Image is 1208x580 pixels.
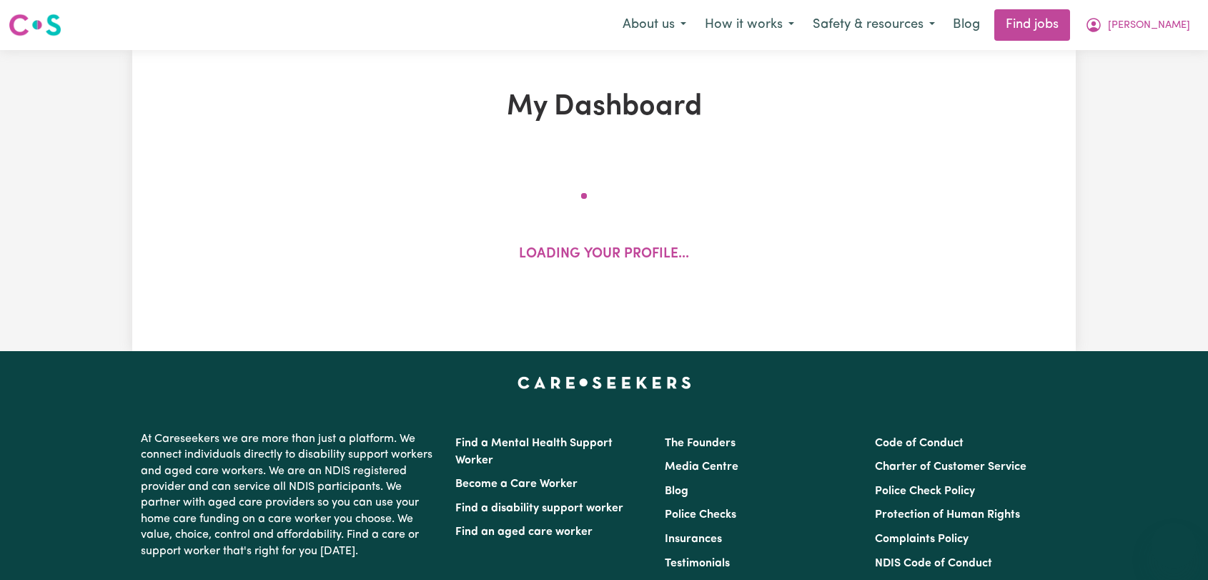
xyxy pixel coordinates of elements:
[1151,523,1197,569] iframe: Button to launch messaging window
[695,10,803,40] button: How it works
[298,90,910,124] h1: My Dashboard
[665,534,722,545] a: Insurances
[518,377,691,388] a: Careseekers home page
[875,486,975,497] a: Police Check Policy
[665,438,736,449] a: The Founders
[994,9,1070,41] a: Find jobs
[875,438,964,449] a: Code of Conduct
[665,558,730,569] a: Testimonials
[519,245,689,265] p: Loading your profile...
[875,558,992,569] a: NDIS Code of Conduct
[803,10,944,40] button: Safety & resources
[9,9,61,41] a: Careseekers logo
[665,486,688,497] a: Blog
[455,526,593,538] a: Find an aged care worker
[1076,10,1199,40] button: My Account
[875,534,969,545] a: Complaints Policy
[455,503,623,514] a: Find a disability support worker
[455,438,613,466] a: Find a Mental Health Support Worker
[875,461,1026,473] a: Charter of Customer Service
[944,9,989,41] a: Blog
[665,509,736,521] a: Police Checks
[875,509,1020,521] a: Protection of Human Rights
[613,10,695,40] button: About us
[455,478,578,490] a: Become a Care Worker
[9,12,61,38] img: Careseekers logo
[1108,18,1190,34] span: [PERSON_NAME]
[141,426,438,565] p: At Careseekers we are more than just a platform. We connect individuals directly to disability su...
[665,461,738,473] a: Media Centre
